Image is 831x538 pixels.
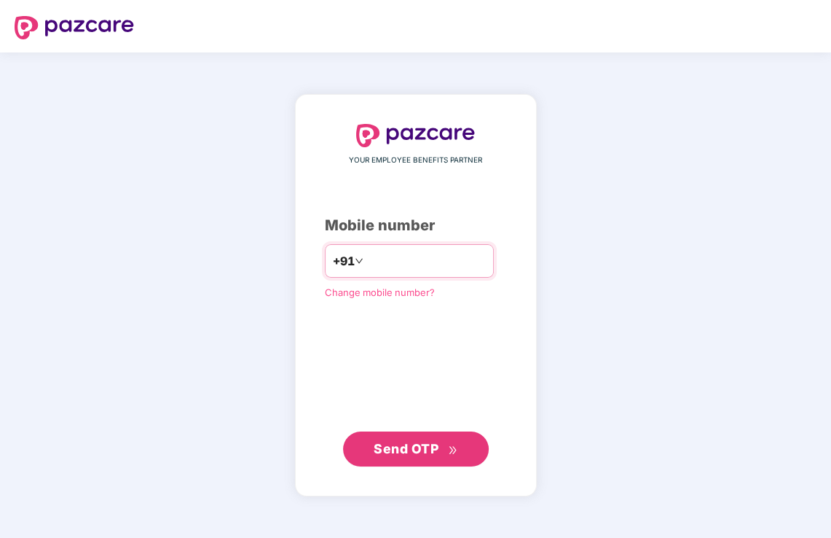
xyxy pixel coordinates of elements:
[448,445,457,455] span: double-right
[374,441,438,456] span: Send OTP
[356,124,476,147] img: logo
[355,257,363,265] span: down
[343,432,489,467] button: Send OTPdouble-right
[325,286,435,298] a: Change mobile number?
[349,155,482,166] span: YOUR EMPLOYEE BENEFITS PARTNER
[15,16,134,39] img: logo
[325,214,507,237] div: Mobile number
[333,252,355,270] span: +91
